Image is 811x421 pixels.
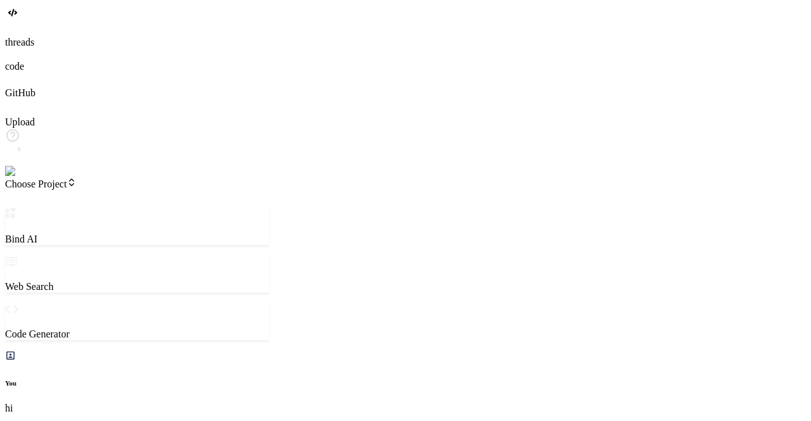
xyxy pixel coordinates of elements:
[5,179,77,189] span: Choose Project
[5,379,269,387] h6: You
[5,234,269,245] p: Bind AI
[5,87,35,98] label: GitHub
[5,281,269,292] p: Web Search
[5,116,35,127] label: Upload
[5,61,24,72] label: code
[5,166,46,177] img: settings
[5,37,34,47] label: threads
[5,403,269,414] p: hi
[5,329,269,340] p: Code Generator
